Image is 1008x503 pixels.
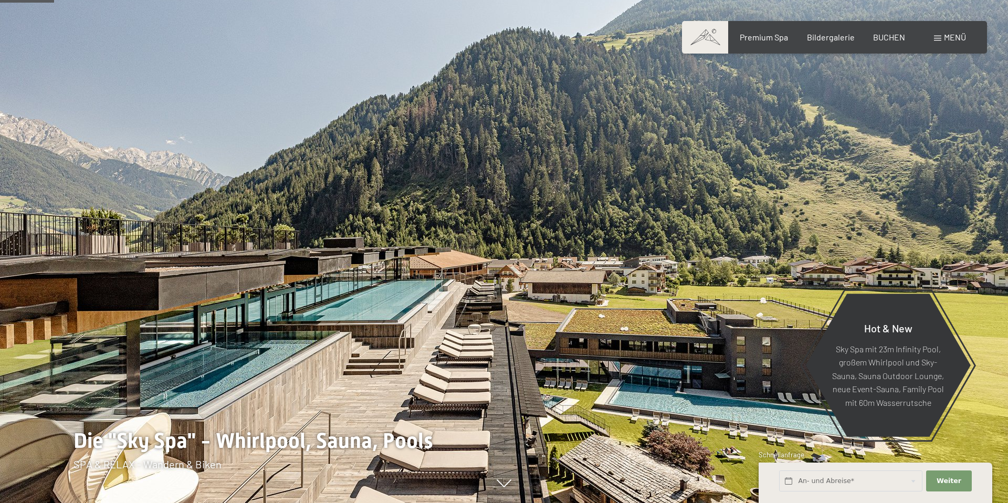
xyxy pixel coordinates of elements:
a: Hot & New Sky Spa mit 23m Infinity Pool, großem Whirlpool und Sky-Sauna, Sauna Outdoor Lounge, ne... [805,293,971,437]
a: Bildergalerie [807,32,855,42]
span: Weiter [937,476,961,486]
p: Sky Spa mit 23m Infinity Pool, großem Whirlpool und Sky-Sauna, Sauna Outdoor Lounge, neue Event-S... [831,342,945,409]
button: Weiter [926,470,971,492]
span: Menü [944,32,966,42]
span: Schnellanfrage [759,450,804,459]
a: Premium Spa [740,32,788,42]
a: BUCHEN [873,32,905,42]
span: Hot & New [864,321,912,334]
